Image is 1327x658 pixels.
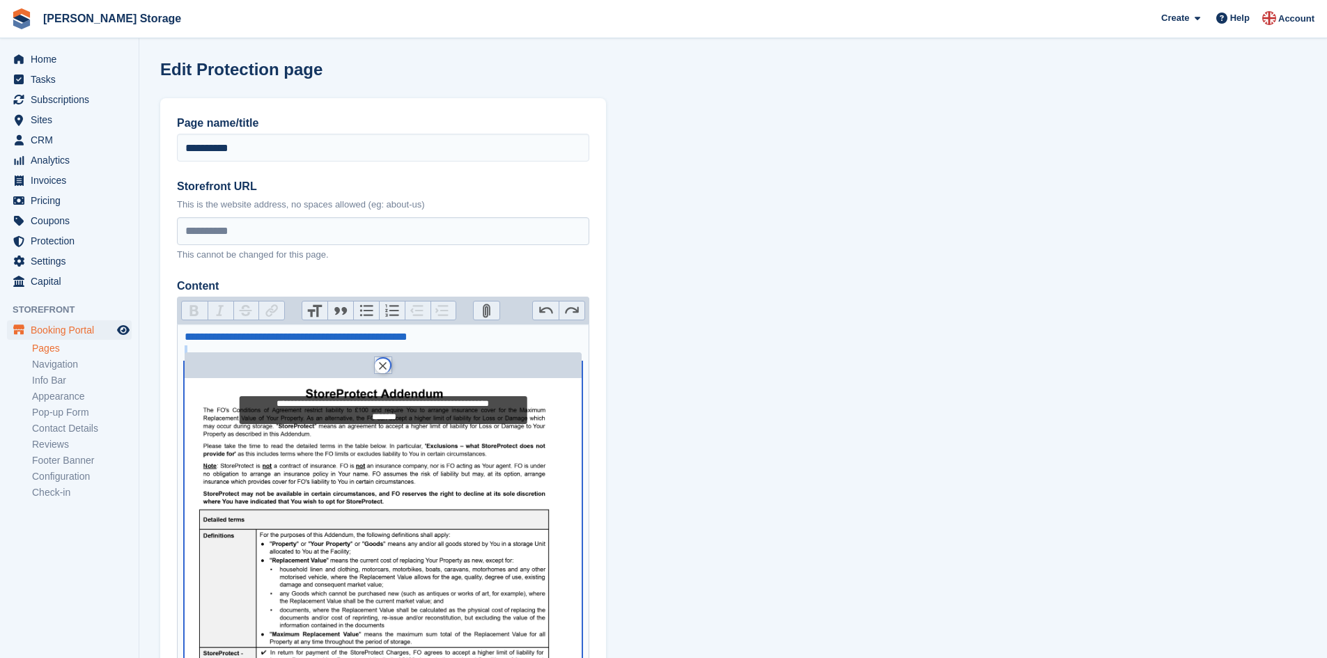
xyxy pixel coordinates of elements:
span: Invoices [31,171,114,190]
a: [PERSON_NAME] Storage [38,7,187,30]
a: menu [7,251,132,271]
a: Reviews [32,438,132,451]
button: Increase Level [430,301,456,320]
span: CRM [31,130,114,150]
span: Storefront [13,303,139,317]
span: Booking Portal [31,320,114,340]
span: Coupons [31,211,114,230]
a: menu [7,211,132,230]
a: menu [7,150,132,170]
a: menu [7,272,132,291]
button: Link [258,301,284,320]
a: Footer Banner [32,454,132,467]
a: Pages [32,342,132,355]
span: Sites [31,110,114,130]
a: Appearance [32,390,132,403]
span: Analytics [31,150,114,170]
span: Capital [31,272,114,291]
button: Bold [182,301,208,320]
button: Decrease Level [405,301,430,320]
img: stora-icon-8386f47178a22dfd0bd8f6a31ec36ba5ce8667c1dd55bd0f319d3a0aa187defe.svg [11,8,32,29]
a: Check-in [32,486,132,499]
button: Numbers [379,301,405,320]
a: menu [7,70,132,89]
span: Account [1278,12,1314,26]
span: Help [1230,11,1250,25]
a: Pop-up Form [32,406,132,419]
a: menu [7,320,132,340]
a: menu [7,49,132,69]
label: Content [177,278,589,295]
span: Tasks [31,70,114,89]
a: menu [7,191,132,210]
label: Page name/title [177,115,589,132]
a: menu [7,231,132,251]
span: Home [31,49,114,69]
span: Pricing [31,191,114,210]
a: menu [7,110,132,130]
button: Heading [302,301,328,320]
a: Info Bar [32,374,132,387]
a: menu [7,130,132,150]
img: John Baker [1262,11,1276,25]
span: Protection [31,231,114,251]
p: This cannot be changed for this page. [177,248,589,262]
button: Bullets [353,301,379,320]
span: Create [1161,11,1189,25]
a: Contact Details [32,422,132,435]
a: menu [7,171,132,190]
a: Configuration [32,470,132,483]
button: Quote [327,301,353,320]
span: Settings [31,251,114,271]
span: Subscriptions [31,90,114,109]
a: Navigation [32,358,132,371]
p: This is the website address, no spaces allowed (eg: about-us) [177,198,589,212]
button: Attach Files [474,301,499,320]
button: Undo [533,301,559,320]
button: Strikethrough [233,301,259,320]
a: Preview store [115,322,132,338]
button: Italic [208,301,233,320]
a: menu [7,90,132,109]
h1: Edit Protection page [160,60,323,79]
label: Storefront URL [177,178,589,195]
button: Redo [559,301,584,320]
